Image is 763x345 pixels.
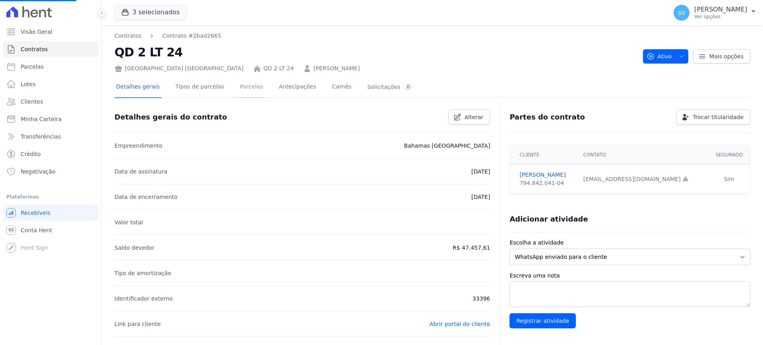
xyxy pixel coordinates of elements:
[314,64,360,73] a: [PERSON_NAME]
[114,64,244,73] div: [GEOGRAPHIC_DATA] [GEOGRAPHIC_DATA]
[3,205,98,221] a: Recebíveis
[162,32,221,40] a: Contrato #2bad2665
[21,209,50,217] span: Recebíveis
[21,168,56,175] span: Negativação
[693,49,750,64] a: Mais opções
[114,192,178,202] p: Data de encerramento
[114,319,161,329] p: Link para cliente
[647,49,672,64] span: Ativo
[3,146,98,162] a: Crédito
[453,243,490,252] p: R$ 47.457,61
[404,141,490,150] p: Bahamas [GEOGRAPHIC_DATA]
[114,294,172,303] p: Identificador externo
[509,214,588,224] h3: Adicionar atividade
[448,110,490,125] a: Alterar
[519,179,573,187] div: 794.842.041-04
[3,24,98,40] a: Visão Geral
[21,28,52,36] span: Visão Geral
[114,218,143,227] p: Valor total
[3,111,98,127] a: Minha Carteira
[3,94,98,110] a: Clientes
[509,239,750,247] label: Escolha a atividade
[114,43,637,61] h2: QD 2 LT 24
[114,5,186,20] button: 3 selecionados
[21,80,36,88] span: Lotes
[3,41,98,57] a: Contratos
[263,64,294,73] a: QD 2 LT 24
[21,98,43,106] span: Clientes
[709,164,750,194] td: Sim
[114,32,141,40] a: Contratos
[519,171,573,179] a: [PERSON_NAME]
[471,192,490,202] p: [DATE]
[114,32,221,40] nav: Breadcrumb
[403,83,413,91] div: 0
[21,115,62,123] span: Minha Carteira
[114,77,161,98] a: Detalhes gerais
[693,113,744,121] span: Trocar titularidade
[6,192,95,202] div: Plataformas
[21,45,48,53] span: Contratos
[509,112,585,122] h3: Partes do contrato
[114,141,163,150] p: Empreendimento
[676,110,750,125] a: Trocar titularidade
[510,146,578,164] th: Cliente
[277,77,318,98] a: Antecipações
[643,49,689,64] button: Ativo
[174,77,226,98] a: Tipos de parcelas
[667,2,763,24] button: SV [PERSON_NAME] Ver opções
[465,113,484,121] span: Alterar
[114,268,171,278] p: Tipo de amortização
[366,77,414,98] a: Solicitações0
[114,243,155,252] p: Saldo devedor
[509,272,750,280] label: Escreva uma nota
[114,32,637,40] nav: Breadcrumb
[21,150,41,158] span: Crédito
[583,175,704,183] div: [EMAIL_ADDRESS][DOMAIN_NAME]
[579,146,709,164] th: Contato
[678,10,685,15] span: SV
[21,226,52,234] span: Conta Hent
[114,112,227,122] h3: Detalhes gerais do contrato
[694,6,747,13] p: [PERSON_NAME]
[3,59,98,75] a: Parcelas
[21,133,61,141] span: Transferências
[473,294,490,303] p: 33396
[114,167,167,176] p: Data de assinatura
[3,222,98,238] a: Conta Hent
[238,77,265,98] a: Parcelas
[21,63,44,71] span: Parcelas
[3,129,98,145] a: Transferências
[694,13,747,20] p: Ver opções
[3,76,98,92] a: Lotes
[471,167,490,176] p: [DATE]
[330,77,353,98] a: Carnês
[709,146,750,164] th: Segurado
[367,83,413,91] div: Solicitações
[709,52,744,60] span: Mais opções
[429,321,490,327] a: Abrir portal do cliente
[3,164,98,179] a: Negativação
[509,313,576,328] input: Registrar atividade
